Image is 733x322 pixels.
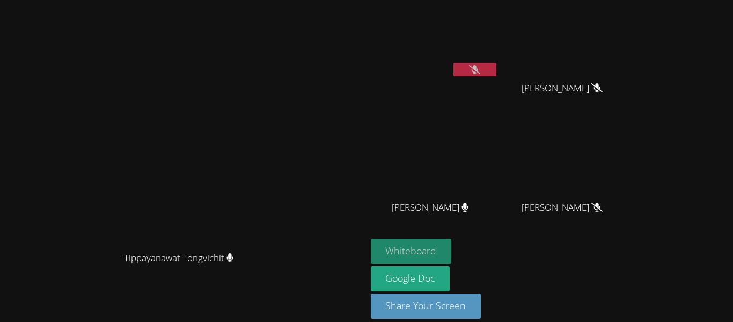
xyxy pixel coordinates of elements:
[522,81,603,96] span: [PERSON_NAME]
[371,239,452,264] button: Whiteboard
[522,200,603,216] span: [PERSON_NAME]
[124,251,233,266] span: Tippayanawat Tongvichit
[371,294,481,319] button: Share Your Screen
[392,200,468,216] span: [PERSON_NAME]
[371,266,450,291] a: Google Doc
